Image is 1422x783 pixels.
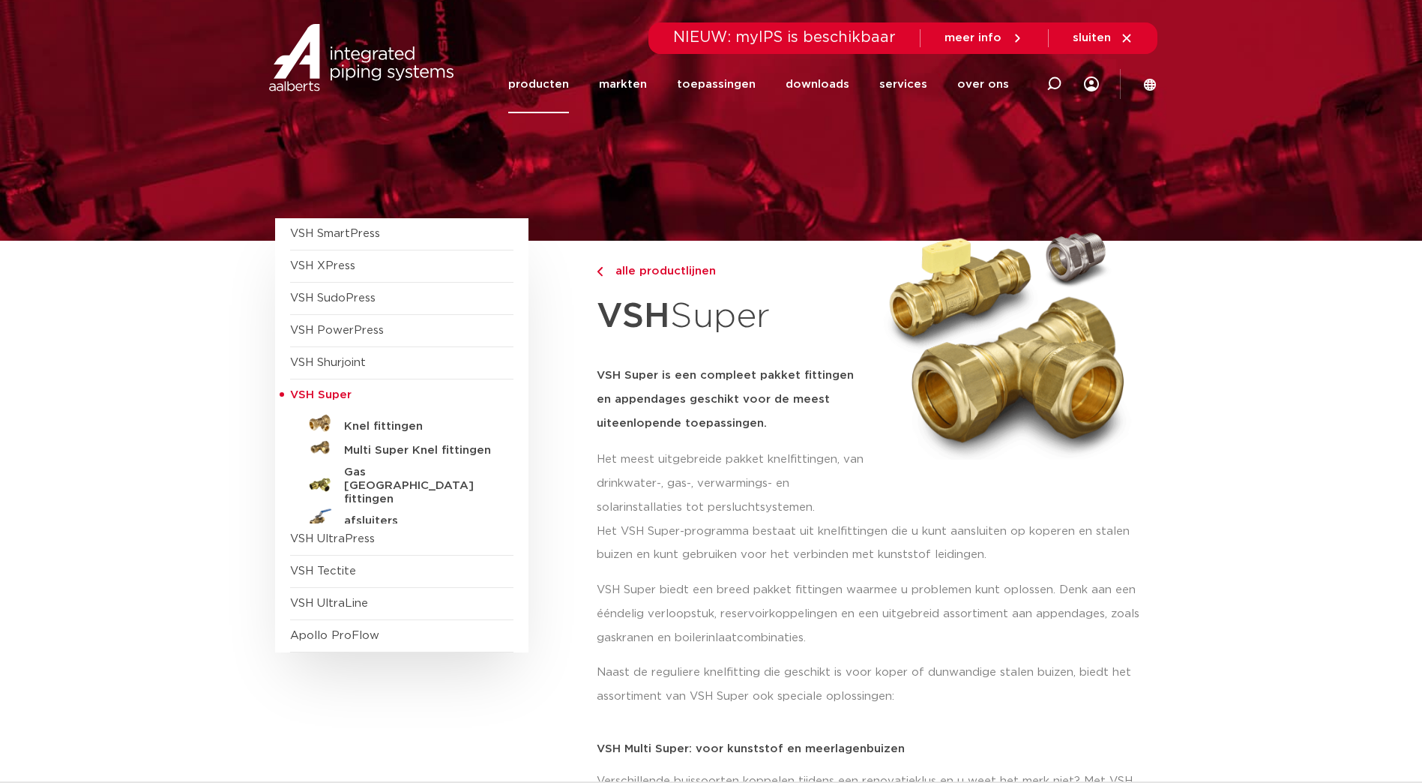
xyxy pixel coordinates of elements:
[597,661,1148,709] p: Naast de reguliere knelfitting die geschikt is voor koper of dunwandige stalen buizen, biedt het ...
[879,55,927,113] a: services
[290,630,379,641] a: Apollo ProFlow
[945,32,1001,43] span: meer info
[290,357,366,368] a: VSH Shurjoint
[1073,31,1133,45] a: sluiten
[290,506,513,530] a: afsluiters
[290,389,352,400] span: VSH Super
[508,55,1009,113] nav: Menu
[290,228,380,239] a: VSH SmartPress
[786,55,849,113] a: downloads
[290,412,513,436] a: Knel fittingen
[344,420,492,433] h5: Knel fittingen
[597,578,1148,650] p: VSH Super biedt een breed pakket fittingen waarmee u problemen kunt oplossen. Denk aan een ééndel...
[290,325,384,336] a: VSH PowerPress
[597,262,868,280] a: alle productlijnen
[606,265,716,277] span: alle productlijnen
[290,565,356,577] a: VSH Tectite
[290,292,376,304] a: VSH SudoPress
[597,299,670,334] strong: VSH
[344,444,492,457] h5: Multi Super Knel fittingen
[290,436,513,460] a: Multi Super Knel fittingen
[597,520,1148,568] p: Het VSH Super-programma bestaat uit knelfittingen die u kunt aansluiten op koperen en stalen buiz...
[597,288,868,346] h1: Super
[290,533,375,544] a: VSH UltraPress
[597,267,603,277] img: chevron-right.svg
[957,55,1009,113] a: over ons
[597,448,868,520] p: Het meest uitgebreide pakket knelfittingen, van drinkwater-, gas-, verwarmings- en solarinstallat...
[290,460,513,506] a: Gas [GEOGRAPHIC_DATA] fittingen
[677,55,756,113] a: toepassingen
[290,598,368,609] a: VSH UltraLine
[290,260,355,271] a: VSH XPress
[344,514,492,528] h5: afsluiters
[945,31,1024,45] a: meer info
[508,55,569,113] a: producten
[599,55,647,113] a: markten
[1073,32,1111,43] span: sluiten
[673,30,896,45] span: NIEUW: myIPS is beschikbaar
[597,364,868,436] h5: VSH Super is een compleet pakket fittingen en appendages geschikt voor de meest uiteenlopende toe...
[597,743,1148,754] p: VSH Multi Super: voor kunststof en meerlagenbuizen
[344,466,492,506] h5: Gas [GEOGRAPHIC_DATA] fittingen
